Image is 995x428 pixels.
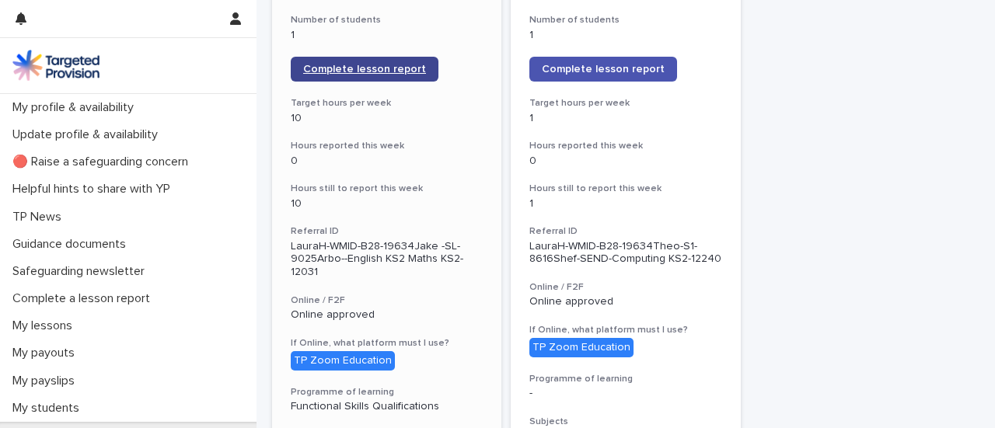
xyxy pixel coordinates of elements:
[291,97,483,110] h3: Target hours per week
[6,346,87,360] p: My payouts
[529,183,721,195] h3: Hours still to report this week
[6,155,201,169] p: 🔴 Raise a safeguarding concern
[291,197,483,211] p: 10
[6,291,162,306] p: Complete a lesson report
[529,155,721,168] p: 0
[291,294,483,307] h3: Online / F2F
[529,197,721,211] p: 1
[542,64,665,75] span: Complete lesson report
[529,29,721,42] p: 1
[291,337,483,350] h3: If Online, what platform must I use?
[6,237,138,252] p: Guidance documents
[291,240,483,279] p: LauraH-WMID-B28-19634Jake -SL-9025Arbo--English KS2 Maths KS2-12031
[291,14,483,26] h3: Number of students
[291,112,483,125] p: 10
[291,183,483,195] h3: Hours still to report this week
[529,324,721,336] h3: If Online, what platform must I use?
[529,338,634,357] div: TP Zoom Education
[6,401,92,416] p: My students
[291,386,483,398] h3: Programme of learning
[291,400,483,413] p: Functional Skills Qualifications
[291,351,395,371] div: TP Zoom Education
[291,29,483,42] p: 1
[6,318,85,333] p: My lessons
[529,225,721,238] h3: Referral ID
[12,50,99,81] img: M5nRWzHhSzIhMunXDL62
[529,240,721,266] p: LauraH-WMID-B28-19634Theo-S1-8616Shef-SEND-Computing KS2-12240
[291,57,438,82] a: Complete lesson report
[6,127,170,142] p: Update profile & availability
[529,112,721,125] p: 1
[529,14,721,26] h3: Number of students
[529,97,721,110] h3: Target hours per week
[291,308,483,322] p: Online approved
[303,64,426,75] span: Complete lesson report
[6,182,183,197] p: Helpful hints to share with YP
[529,387,721,400] p: -
[529,295,721,308] p: Online approved
[529,373,721,385] h3: Programme of learning
[291,225,483,238] h3: Referral ID
[6,210,74,224] p: TP News
[529,140,721,152] h3: Hours reported this week
[529,57,677,82] a: Complete lesson report
[6,264,157,279] p: Safeguarding newsletter
[6,100,146,115] p: My profile & availability
[529,281,721,294] h3: Online / F2F
[529,416,721,428] h3: Subjects
[291,155,483,168] p: 0
[291,140,483,152] h3: Hours reported this week
[6,374,87,388] p: My payslips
